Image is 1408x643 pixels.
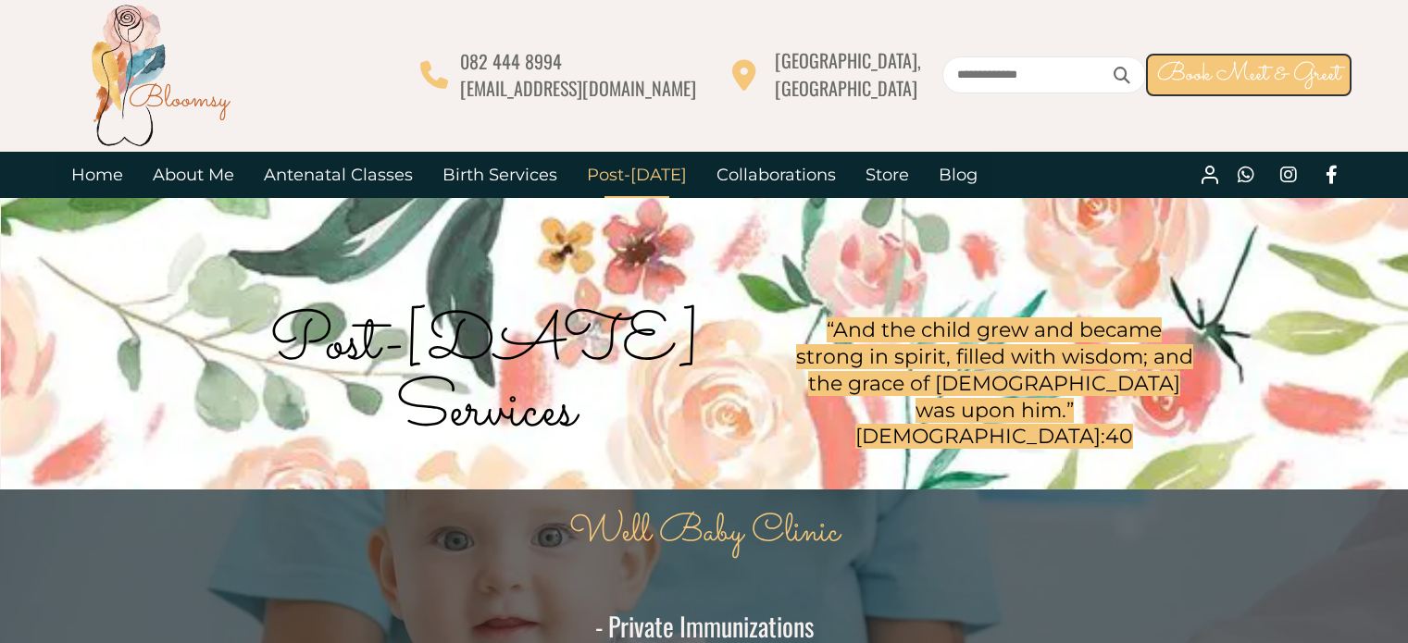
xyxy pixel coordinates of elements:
a: Blog [924,152,992,198]
span: 082 444 8994 [460,47,562,75]
a: About Me [138,152,249,198]
a: Post-[DATE] [572,152,702,198]
span: Well Baby Clinic [569,504,840,561]
a: Home [56,152,138,198]
a: Book Meet & Greet [1146,54,1352,96]
a: Antenatal Classes [249,152,428,198]
a: Birth Services [428,152,572,198]
img: Bloomsy [86,1,234,149]
span: [GEOGRAPHIC_DATA] [775,74,917,102]
a: Collaborations [702,152,851,198]
span: [DEMOGRAPHIC_DATA]:40 [855,424,1133,449]
span: “And the child grew and became strong in spirit, filled with wisdom; and the grace of [DEMOGRAPHI... [796,317,1193,422]
span: Book Meet & Greet [1157,56,1340,93]
span: Post-[DATE] Services [269,296,701,460]
a: Store [851,152,924,198]
span: [GEOGRAPHIC_DATA], [775,46,921,74]
span: [EMAIL_ADDRESS][DOMAIN_NAME] [460,74,696,102]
